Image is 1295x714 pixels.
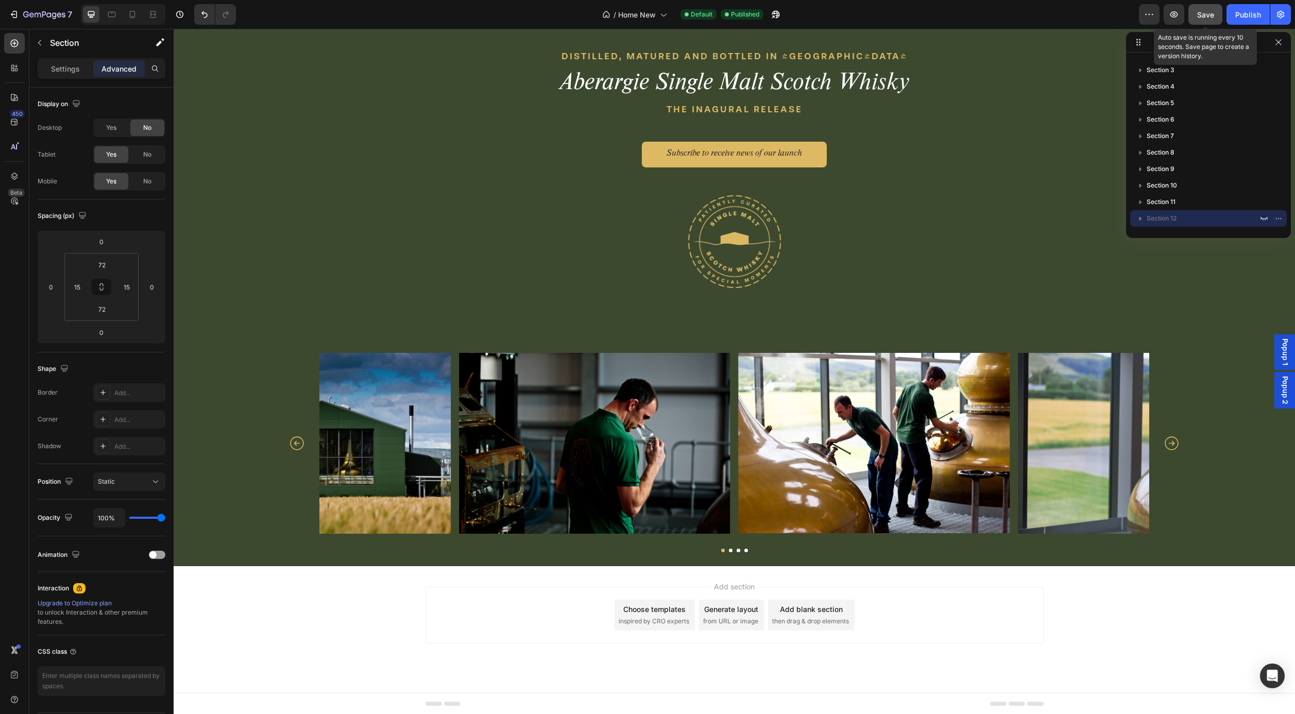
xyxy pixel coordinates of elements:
[106,177,116,186] span: Yes
[92,257,112,273] input: 72px
[493,119,628,132] p: Subscribe to receive news of our launch
[114,415,163,424] div: Add...
[1197,10,1214,19] span: Save
[38,599,165,608] div: Upgrade to Optimize plan
[38,150,56,159] div: Tablet
[38,475,75,489] div: Position
[114,405,133,424] button: Carousel Back Arrow
[38,123,62,132] div: Desktop
[38,209,89,223] div: Spacing (px)
[38,177,57,186] div: Mobile
[1106,310,1116,337] span: Popup 1
[174,29,1295,714] iframe: Design area
[1147,81,1174,92] span: Section 4
[1226,4,1270,25] button: Publish
[38,599,165,626] div: to unlock Interaction & other premium features.
[364,21,758,34] p: DISTILLED, MATURED AND BOTTLED IN [GEOGRAPHIC_DATA]
[618,9,656,20] span: Home New
[38,388,58,397] div: Border
[1106,347,1116,376] span: Popup 2
[1188,4,1222,25] button: Save
[1147,197,1175,207] span: Section 11
[599,588,675,597] span: then drag & drop elements
[531,575,585,586] div: Generate layout
[70,279,85,295] input: 15px
[565,324,837,505] img: gempages_579512807838450197-c0e3e1ea-e2b1-4049-a3c6-5323af821511.jpg
[91,325,112,340] input: 0
[38,647,77,656] div: CSS class
[38,548,82,562] div: Animation
[1235,9,1261,20] div: Publish
[1147,147,1174,158] span: Section 8
[143,123,151,132] span: No
[143,150,151,159] span: No
[1147,180,1177,191] span: Section 10
[445,588,516,597] span: inspired by CRO experts
[67,8,72,21] p: 7
[844,324,1116,505] img: gempages_579512807838450197-61903ae1-3bd1-474d-9e28-e5bd2a93f689.jpg
[91,234,112,249] input: 0
[51,63,80,74] p: Settings
[8,189,25,197] div: Beta
[536,552,585,563] span: Add section
[563,520,567,523] button: Dot
[989,405,1008,424] button: Carousel Next Arrow
[144,279,160,295] input: 0
[119,279,134,295] input: 15px
[10,110,25,118] div: 450
[363,39,759,73] h2: Aberargie Single Malt Scotch Whisky
[1147,114,1174,125] span: Section 6
[50,37,134,49] p: Section
[94,508,125,527] input: Auto
[731,10,759,19] span: Published
[143,177,151,186] span: No
[285,324,557,505] img: gempages_579512807838450197-c96e68a3-14e0-4be3-ad3c-fd6abfea31df.jpg
[468,113,653,138] a: Subscribe to receive news of our launch
[499,151,623,275] img: gempages_579512807838450197-97427e6d-7ee2-4632-9998-ea39ced9cbe4.png
[4,4,77,25] button: 7
[38,97,82,111] div: Display on
[92,301,112,317] input: 72px
[114,388,163,398] div: Add...
[614,9,616,20] span: /
[1147,213,1177,224] span: Section 12
[43,279,59,295] input: 0
[101,63,137,74] p: Advanced
[114,442,163,451] div: Add...
[450,575,512,586] div: Choose templates
[691,10,712,19] span: Default
[194,4,236,25] div: Undo/Redo
[38,415,58,424] div: Corner
[38,511,75,525] div: Opacity
[1147,164,1174,174] span: Section 9
[548,520,551,523] button: Dot
[106,150,116,159] span: Yes
[530,588,585,597] span: from URL or image
[6,324,277,505] img: gempages_579512807838450197-1d95c2f0-cfa7-48b5-b569-514504f63a3c.jpg
[555,520,559,523] button: Dot
[38,584,69,593] div: Interaction
[1147,131,1174,141] span: Section 7
[1147,98,1174,108] span: Section 5
[1147,65,1174,75] span: Section 3
[38,441,61,451] div: Shadow
[98,478,115,485] span: Static
[106,123,116,132] span: Yes
[606,575,669,586] div: Add blank section
[364,74,758,87] p: THE INAGURAL RELEASE
[93,472,165,491] button: Static
[571,520,574,523] button: Dot
[38,362,71,376] div: Shape
[1260,664,1285,688] div: Open Intercom Messenger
